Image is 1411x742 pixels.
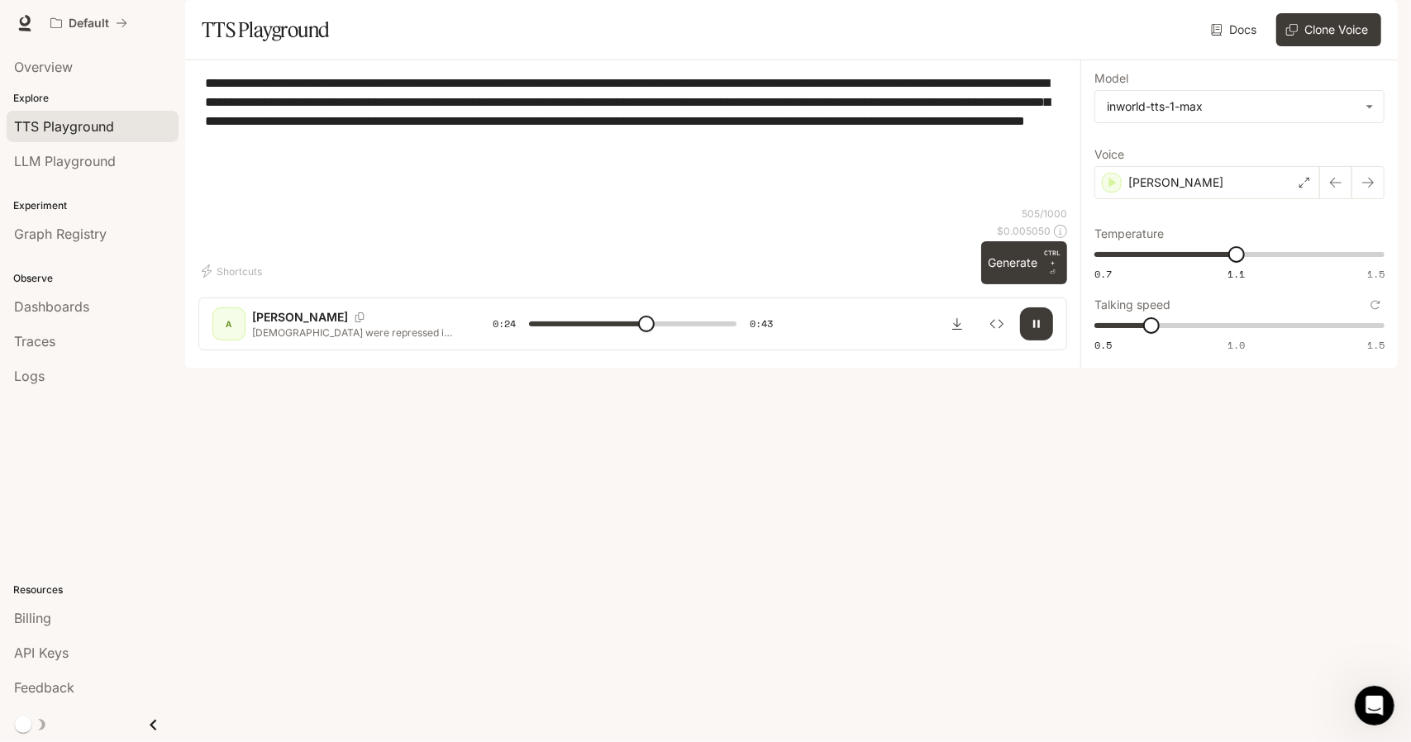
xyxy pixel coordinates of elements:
p: [DEMOGRAPHIC_DATA] were repressed in the last century. They were forbidden to speak their languag... [252,326,453,340]
button: Copy Voice ID [348,312,371,322]
h1: TTS Playground [202,13,330,46]
p: Model [1094,73,1128,84]
span: 1.0 [1227,338,1245,352]
p: Default [69,17,109,31]
p: CTRL + [1044,248,1061,268]
p: Talking speed [1094,299,1170,311]
div: A [216,311,242,337]
button: Shortcuts [198,258,269,284]
button: Reset to default [1366,296,1385,314]
p: Voice [1094,149,1124,160]
p: Temperature [1094,228,1164,240]
div: inworld-tts-1-max [1095,91,1384,122]
button: Download audio [941,307,974,340]
p: ⏎ [1044,248,1061,278]
p: [PERSON_NAME] [1128,174,1223,191]
button: Clone Voice [1276,13,1381,46]
span: 1.5 [1367,338,1385,352]
p: [PERSON_NAME] [252,309,348,326]
span: 0:43 [750,316,773,332]
iframe: Intercom live chat [1355,686,1394,725]
button: All workspaces [43,7,135,40]
button: Inspect [980,307,1013,340]
span: 0.7 [1094,267,1112,281]
span: 1.5 [1367,267,1385,281]
button: GenerateCTRL +⏎ [981,241,1067,284]
span: 0:24 [493,316,516,332]
a: Docs [1208,13,1263,46]
div: inworld-tts-1-max [1107,98,1357,115]
p: 505 / 1000 [1022,207,1067,221]
span: 0.5 [1094,338,1112,352]
span: 1.1 [1227,267,1245,281]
